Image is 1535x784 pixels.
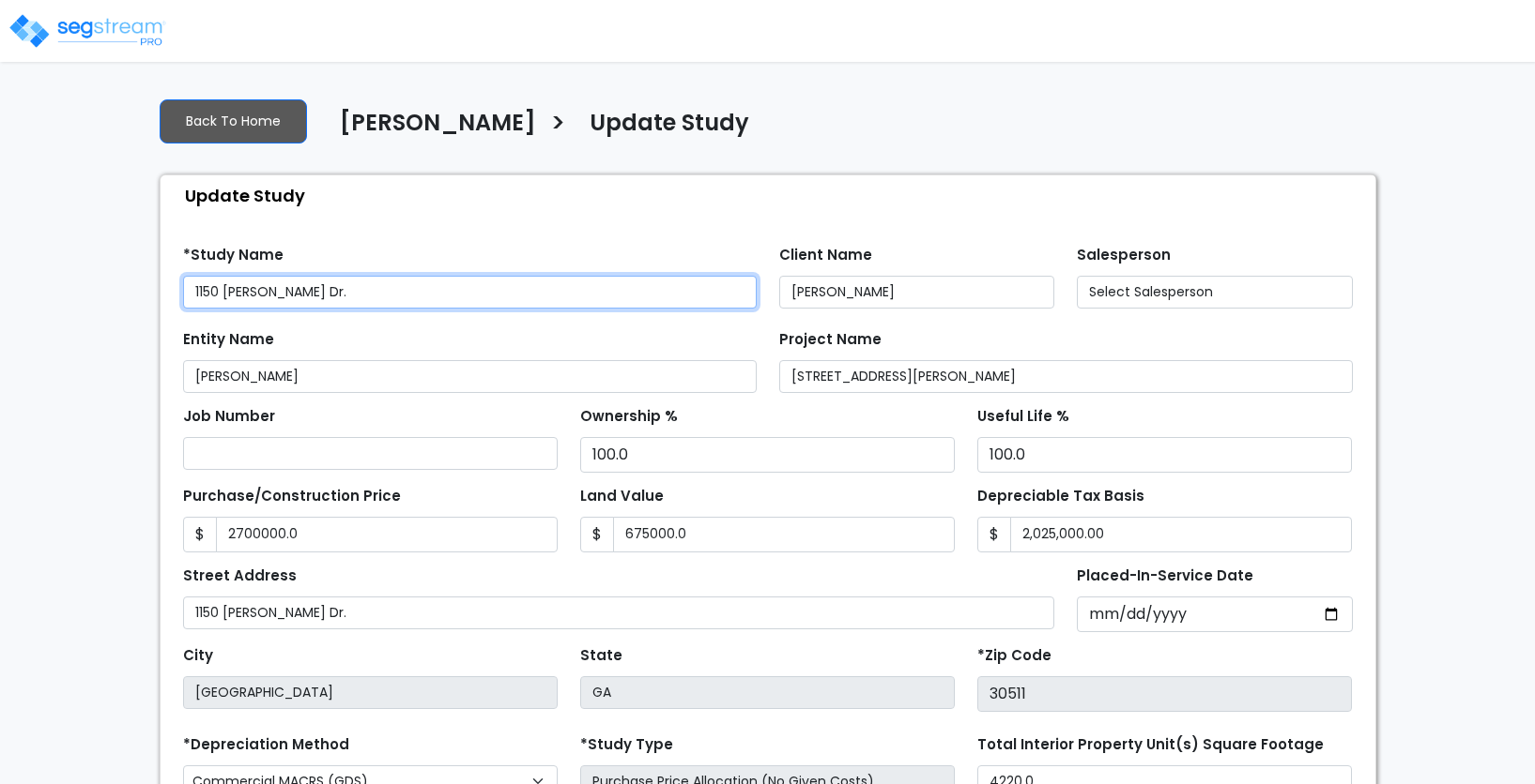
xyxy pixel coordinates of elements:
[977,645,1051,667] label: *Zip Code
[170,175,1375,216] div: Update Study
[580,437,955,473] input: Ownership
[8,12,167,50] img: logo_pro_r.png
[183,596,1055,629] input: Street Address
[326,110,536,149] a: [PERSON_NAME]
[183,245,284,266] label: *Study Name
[183,329,274,351] label: Entity Name
[977,734,1324,756] label: Total Interior Property Unit(s) Square Footage
[576,110,749,149] a: Update Study
[977,437,1352,473] input: Depreciation
[977,406,1069,428] label: Useful Life %
[183,276,757,309] input: Study Name
[183,486,401,507] label: Purchase/Construction Price
[1010,517,1352,552] input: 0.00
[216,517,558,552] input: Purchase or Construction Price
[183,565,297,587] label: Street Address
[183,517,217,552] span: $
[183,645,213,667] label: City
[779,276,1055,309] input: Client Name
[550,108,566,144] h3: >
[580,517,614,552] span: $
[160,99,307,143] a: Back To Home
[183,734,349,756] label: *Depreciation Method
[580,486,664,507] label: Land Value
[779,360,1353,393] input: Project Name
[590,110,749,142] h4: Update Study
[183,360,757,393] input: Entity Name
[183,406,275,428] label: Job Number
[977,676,1352,712] input: Zip Code
[977,517,1011,552] span: $
[1077,565,1253,587] label: Placed-In-Service Date
[340,110,536,142] h4: [PERSON_NAME]
[779,329,882,351] label: Project Name
[613,517,955,552] input: Land Value
[1077,245,1171,266] label: Salesperson
[977,486,1144,507] label: Depreciable Tax Basis
[580,734,673,756] label: *Study Type
[580,406,678,428] label: Ownership %
[779,245,872,266] label: Client Name
[580,645,622,667] label: State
